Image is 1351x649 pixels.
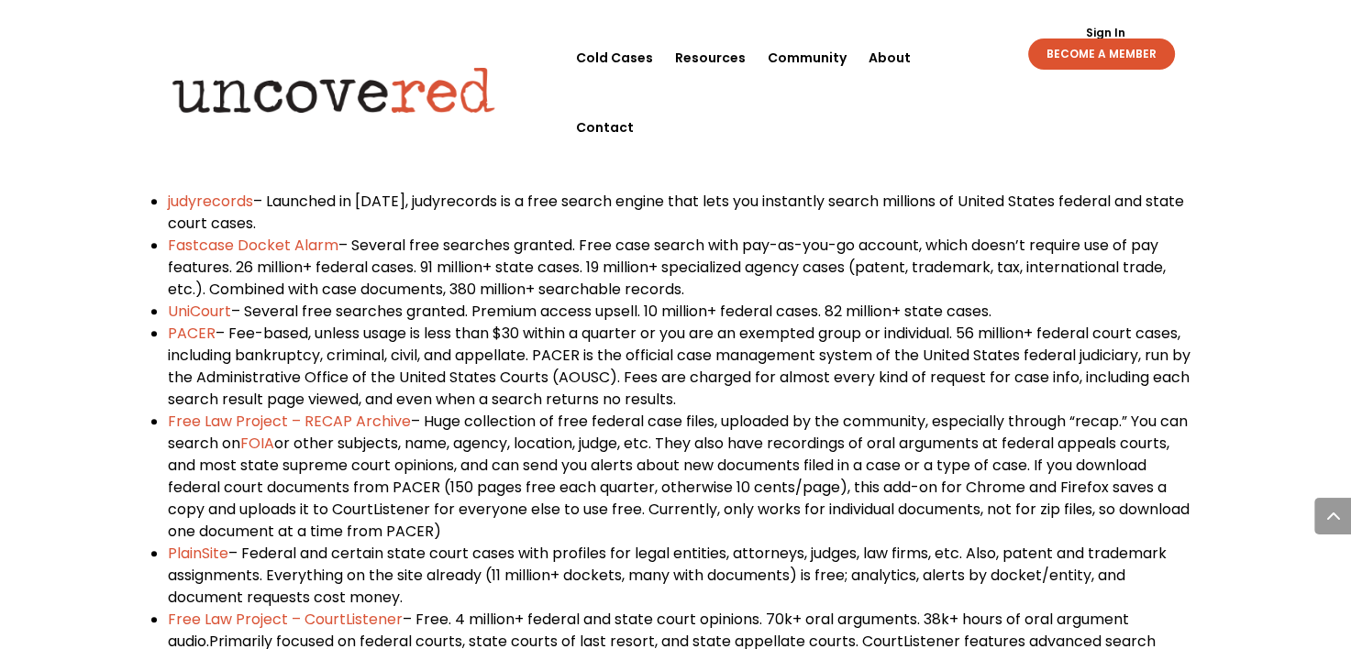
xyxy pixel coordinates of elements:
[768,23,847,93] a: Community
[168,191,1184,234] span: – Launched in [DATE], judyrecords is a free search engine that lets you instantly search millions...
[240,433,274,454] a: FOIA
[576,23,653,93] a: Cold Cases
[168,301,231,322] a: UniCourt
[168,433,1190,542] span: or other subjects, name, agency, location, judge, etc. They also have recordings of oral argument...
[1028,38,1175,70] a: BECOME A MEMBER
[168,323,1190,410] span: – Fee-based, unless usage is less than $30 within a quarter or you are an exempted group or indiv...
[168,191,253,212] a: judyrecords
[168,235,338,256] a: Fastcase Docket Alarm
[338,235,794,256] span: – Several free searches granted. Free case search with pay-as
[675,23,746,93] a: Resources
[869,23,911,93] a: About
[1075,27,1135,38] a: Sign In
[168,543,228,564] a: PlainSite
[168,609,403,630] a: Free Law Project – CourtListener
[231,301,991,322] span: – Several free searches granted. Premium access upsell. 10 million+ federal cases. 82 million+ st...
[576,93,634,162] a: Contact
[168,411,411,432] a: Free Law Project – RECAP Archive
[168,235,1166,300] span: -you-go account, which doesn’t require use of pay features. 26 million+ federal cases. 91 million...
[168,543,1167,608] span: – Federal and certain state court cases with profiles for legal entities, attorneys, judges, law ...
[157,54,510,126] img: Uncovered logo
[168,323,216,344] a: PACER
[168,411,1188,454] span: – Huge collection of free federal case files, uploaded by the community, especially through “reca...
